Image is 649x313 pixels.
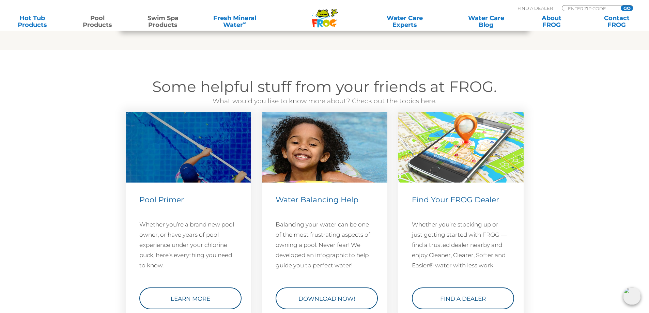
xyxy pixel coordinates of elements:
input: Zip Code Form [567,5,613,11]
input: GO [621,5,633,11]
span: Pool Primer [139,195,184,204]
a: ContactFROG [591,15,642,28]
a: Water CareBlog [461,15,511,28]
p: Balancing your water can be one of the most frustrating aspects of owning a pool. Never fear! We ... [276,219,374,270]
a: Swim SpaProducts [138,15,188,28]
img: Find a Dealer Image (546 x 310 px) [398,112,524,183]
a: PoolProducts [72,15,123,28]
a: Find a Dealer [412,287,514,309]
a: Hot TubProducts [7,15,58,28]
p: Find A Dealer [517,5,553,11]
sup: ∞ [243,20,246,26]
a: AboutFROG [526,15,577,28]
p: What would you like to know more about? Check out the topics here. [120,96,529,106]
a: Fresh MineralWater∞ [203,15,266,28]
h2: Some helpful stuff from your friends at FROG. [120,77,529,96]
span: Find Your FROG Dealer [412,195,499,204]
img: openIcon [623,287,641,305]
p: Whether you’re stocking up or just getting started with FROG — find a trusted dealer nearby and e... [412,219,510,270]
a: Water CareExperts [364,15,446,28]
img: hp-featured-image-2 [262,112,387,183]
a: Learn More [139,287,242,309]
a: Download Now! [276,287,378,309]
span: Water Balancing Help [276,195,358,204]
img: hp-featured-image-1 [126,112,251,183]
p: Whether you’re a brand new pool owner, or have years of pool experience under your chlorine puck,... [139,219,237,270]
